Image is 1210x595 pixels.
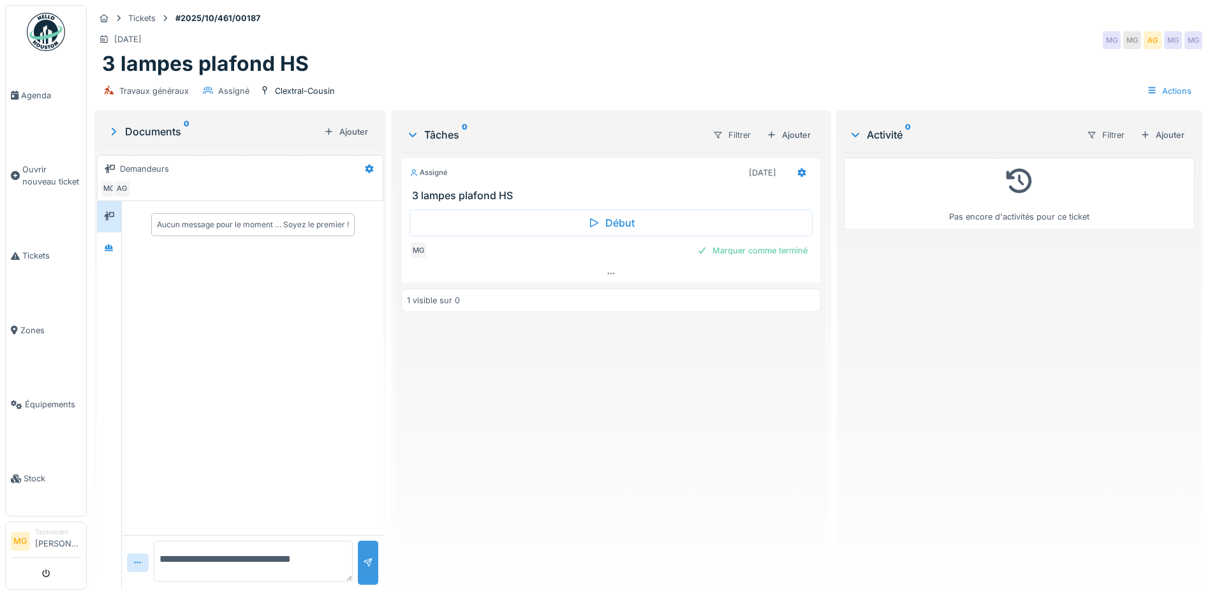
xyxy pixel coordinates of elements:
a: Stock [6,442,86,516]
div: Documents [107,124,319,139]
div: Début [409,209,813,236]
li: [PERSON_NAME] [35,527,81,555]
span: Agenda [21,89,81,102]
div: [DATE] [749,167,776,179]
span: Tickets [22,250,81,262]
div: AG [113,180,131,198]
div: Filtrer [1081,126,1130,144]
a: Ouvrir nouveau ticket [6,132,86,219]
span: Équipements [25,398,81,410]
div: Marquer comme terminé [692,242,813,259]
sup: 0 [184,124,189,139]
li: MG [11,532,30,551]
div: MG [409,241,427,259]
div: Tickets [128,12,156,24]
div: MG [100,180,118,198]
div: AG [1144,31,1162,49]
div: Assigné [409,167,448,178]
span: Stock [24,472,81,485]
span: Ouvrir nouveau ticket [22,163,81,188]
div: Activité [849,127,1076,142]
div: Ajouter [762,126,816,144]
div: Demandeurs [120,163,169,175]
div: MG [1123,31,1141,49]
div: Aucun message pour le moment … Soyez le premier ! [157,219,349,230]
img: Badge_color-CXgf-gQk.svg [27,13,65,51]
div: MG [1103,31,1121,49]
div: Pas encore d'activités pour ce ticket [852,163,1186,223]
span: Zones [20,324,81,336]
div: Assigné [218,85,249,97]
a: MG Technicien[PERSON_NAME] [11,527,81,558]
h3: 3 lampes plafond HS [412,190,815,202]
div: Ajouter [319,123,373,140]
a: Tickets [6,219,86,293]
strong: #2025/10/461/00187 [170,12,265,24]
div: MG [1184,31,1202,49]
sup: 0 [905,127,911,142]
div: Travaux généraux [119,85,189,97]
div: Filtrer [707,126,756,144]
a: Zones [6,293,86,367]
div: Technicien [35,527,81,537]
div: Ajouter [1135,126,1190,144]
div: 1 visible sur 0 [407,294,460,306]
div: Clextral-Cousin [275,85,335,97]
h1: 3 lampes plafond HS [102,52,309,76]
a: Agenda [6,58,86,132]
div: Tâches [406,127,702,142]
div: Actions [1141,82,1197,100]
div: [DATE] [114,33,142,45]
sup: 0 [462,127,468,142]
div: MG [1164,31,1182,49]
a: Équipements [6,368,86,442]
